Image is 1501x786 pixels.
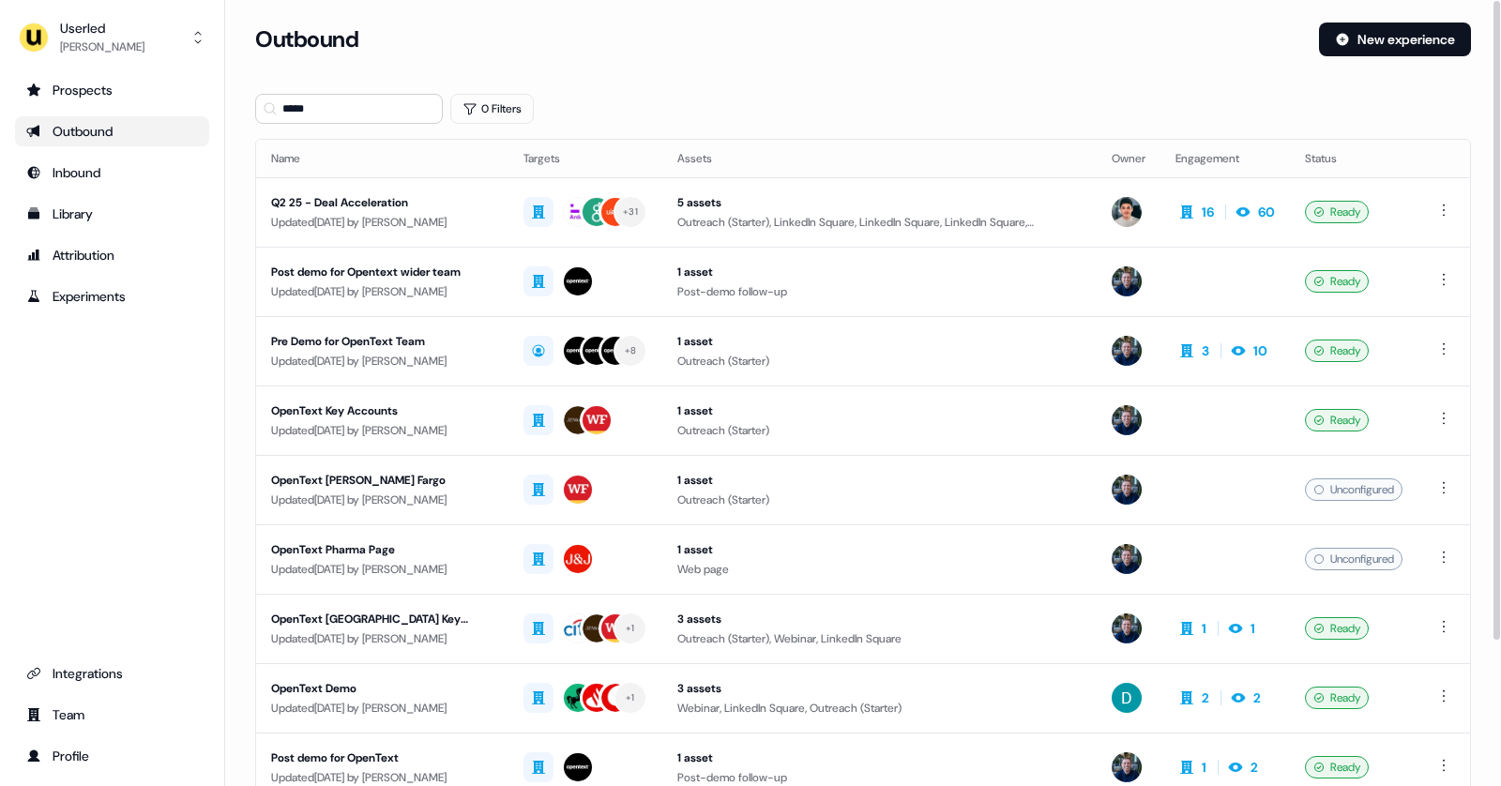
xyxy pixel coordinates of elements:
[1305,756,1369,778] div: Ready
[15,281,209,311] a: Go to experiments
[1251,758,1258,777] div: 2
[1253,341,1267,360] div: 10
[271,213,493,232] div: Updated [DATE] by [PERSON_NAME]
[677,679,1082,698] div: 3 assets
[15,158,209,188] a: Go to Inbound
[623,204,638,220] div: + 31
[26,246,198,265] div: Attribution
[1112,613,1142,643] img: James
[15,240,209,270] a: Go to attribution
[1290,140,1418,177] th: Status
[60,38,144,56] div: [PERSON_NAME]
[271,193,493,212] div: Q2 25 - Deal Acceleration
[271,471,493,490] div: OpenText [PERSON_NAME] Fargo
[255,25,358,53] h3: Outbound
[271,263,493,281] div: Post demo for Opentext wider team
[26,81,198,99] div: Prospects
[26,163,198,182] div: Inbound
[677,629,1082,648] div: Outreach (Starter), Webinar, LinkedIn Square
[26,664,198,683] div: Integrations
[1202,619,1206,638] div: 1
[26,747,198,765] div: Profile
[677,213,1082,232] div: Outreach (Starter), LinkedIn Square, LinkedIn Square, LinkedIn Square, [GEOGRAPHIC_DATA]
[15,75,209,105] a: Go to prospects
[271,540,493,559] div: OpenText Pharma Page
[662,140,1097,177] th: Assets
[677,263,1082,281] div: 1 asset
[1112,336,1142,366] img: James
[1112,544,1142,574] img: James
[1112,266,1142,296] img: James
[26,705,198,724] div: Team
[677,491,1082,509] div: Outreach (Starter)
[15,700,209,730] a: Go to team
[1112,197,1142,227] img: Vincent
[1305,617,1369,640] div: Ready
[1258,203,1275,221] div: 60
[1202,758,1206,777] div: 1
[256,140,508,177] th: Name
[677,401,1082,420] div: 1 asset
[1305,340,1369,362] div: Ready
[1112,405,1142,435] img: James
[625,342,637,359] div: + 8
[271,699,493,718] div: Updated [DATE] by [PERSON_NAME]
[1112,475,1142,505] img: James
[450,94,534,124] button: 0 Filters
[677,699,1082,718] div: Webinar, LinkedIn Square, Outreach (Starter)
[271,282,493,301] div: Updated [DATE] by [PERSON_NAME]
[677,540,1082,559] div: 1 asset
[1253,688,1261,707] div: 2
[26,287,198,306] div: Experiments
[677,560,1082,579] div: Web page
[60,19,144,38] div: Userled
[1202,203,1214,221] div: 16
[677,610,1082,628] div: 3 assets
[26,122,198,141] div: Outbound
[271,610,493,628] div: OpenText [GEOGRAPHIC_DATA] Key Accounts
[1319,23,1471,56] button: New experience
[271,491,493,509] div: Updated [DATE] by [PERSON_NAME]
[15,116,209,146] a: Go to outbound experience
[1305,409,1369,431] div: Ready
[1202,688,1209,707] div: 2
[271,401,493,420] div: OpenText Key Accounts
[271,332,493,351] div: Pre Demo for OpenText Team
[677,421,1082,440] div: Outreach (Starter)
[271,629,493,648] div: Updated [DATE] by [PERSON_NAME]
[271,748,493,767] div: Post demo for OpenText
[15,658,209,688] a: Go to integrations
[1112,752,1142,782] img: James
[271,679,493,698] div: OpenText Demo
[1112,683,1142,713] img: David
[508,140,662,177] th: Targets
[1097,140,1160,177] th: Owner
[1251,619,1255,638] div: 1
[1305,478,1402,501] div: Unconfigured
[677,193,1082,212] div: 5 assets
[15,199,209,229] a: Go to templates
[1202,341,1209,360] div: 3
[626,620,635,637] div: + 1
[271,560,493,579] div: Updated [DATE] by [PERSON_NAME]
[15,741,209,771] a: Go to profile
[1305,270,1369,293] div: Ready
[677,332,1082,351] div: 1 asset
[26,204,198,223] div: Library
[1160,140,1290,177] th: Engagement
[626,689,635,706] div: + 1
[271,352,493,370] div: Updated [DATE] by [PERSON_NAME]
[677,471,1082,490] div: 1 asset
[677,748,1082,767] div: 1 asset
[15,15,209,60] button: Userled[PERSON_NAME]
[1305,687,1369,709] div: Ready
[677,282,1082,301] div: Post-demo follow-up
[677,352,1082,370] div: Outreach (Starter)
[1305,548,1402,570] div: Unconfigured
[1305,201,1369,223] div: Ready
[271,421,493,440] div: Updated [DATE] by [PERSON_NAME]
